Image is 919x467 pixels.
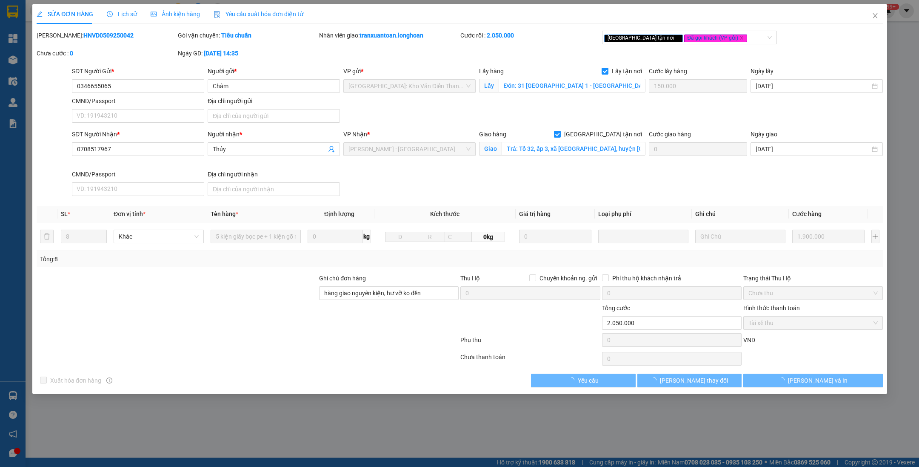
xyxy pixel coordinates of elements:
[385,232,415,242] input: D
[863,4,887,28] button: Close
[568,377,577,383] span: loading
[151,11,157,17] span: picture
[604,35,682,42] span: [GEOGRAPHIC_DATA] tận nơi
[750,131,777,138] label: Ngày giao
[208,96,340,106] div: Địa chỉ người gửi
[70,50,73,57] b: 0
[430,210,459,217] span: Kích thước
[72,96,204,106] div: CMND/Passport
[648,142,747,156] input: Cước giao hàng
[47,376,105,385] span: Xuất hóa đơn hàng
[210,210,238,217] span: Tên hàng
[319,275,366,282] label: Ghi chú đơn hàng
[343,66,476,76] div: VP gửi
[40,254,355,264] div: Tổng: 8
[602,305,630,311] span: Tổng cước
[119,230,199,243] span: Khác
[360,32,423,39] b: tranxuantoan.longhoan
[755,144,870,154] input: Ngày giao
[204,50,238,57] b: [DATE] 14:35
[459,352,601,367] div: Chưa thanh toán
[471,232,505,242] span: 0kg
[648,79,747,93] input: Cước lấy hàng
[72,170,204,179] div: CMND/Passport
[651,377,660,383] span: loading
[178,31,317,40] div: Gói vận chuyển:
[37,49,176,58] div: Chưa cước :
[114,210,146,217] span: Đơn vị tính
[445,232,472,242] input: C
[208,130,340,139] div: Người nhận
[560,130,645,139] span: [GEOGRAPHIC_DATA] tận nơi
[214,11,303,17] span: Yêu cầu xuất hóa đơn điện tử
[792,210,821,217] span: Cước hàng
[788,376,847,385] span: [PERSON_NAME] và In
[178,49,317,58] div: Ngày GD:
[487,32,514,39] b: 2.050.000
[637,374,741,387] button: [PERSON_NAME] thay đổi
[328,146,335,153] span: user-add
[208,109,340,123] input: Địa chỉ của người gửi
[348,143,471,156] span: Hồ Chí Minh : Kho Quận 12
[755,81,870,91] input: Ngày lấy
[479,131,506,138] span: Giao hàng
[695,230,785,243] input: Ghi Chú
[531,374,635,387] button: Yêu cầu
[319,286,459,300] input: Ghi chú đơn hàng
[739,36,744,40] span: close
[107,11,137,17] span: Lịch sử
[792,230,864,243] input: 0
[151,11,200,17] span: Ảnh kiện hàng
[743,305,799,311] label: Hình thức thanh toán
[460,275,480,282] span: Thu Hộ
[743,274,882,283] div: Trạng thái Thu Hộ
[208,66,340,76] div: Người gửi
[519,210,550,217] span: Giá trị hàng
[214,11,220,18] img: icon
[415,232,445,242] input: R
[675,36,679,40] span: close
[348,80,471,92] span: Hà Nội: Kho Văn Điển Thanh Trì
[210,230,300,243] input: VD: Bàn, Ghế
[536,274,600,283] span: Chuyển khoản ng. gửi
[750,68,773,75] label: Ngày lấy
[208,170,340,179] div: Địa chỉ người nhận
[60,210,67,217] span: SL
[324,210,354,217] span: Định lượng
[595,206,692,222] th: Loại phụ phí
[72,130,204,139] div: SĐT Người Nhận
[479,68,503,75] span: Lấy hàng
[577,376,598,385] span: Yêu cầu
[519,230,591,243] input: 0
[691,206,788,222] th: Ghi chú
[748,287,877,300] span: Chưa thu
[208,182,340,196] input: Địa chỉ của người nhận
[648,131,691,138] label: Cước giao hàng
[660,376,728,385] span: [PERSON_NAME] thay đổi
[40,230,54,243] button: delete
[459,335,601,350] div: Phụ thu
[684,35,747,42] span: Đã gọi khách (VP gửi)
[221,32,251,39] b: Tiêu chuẩn
[743,337,755,343] span: VND
[83,32,134,39] b: HNVD0509250042
[460,31,600,40] div: Cước rồi :
[343,131,367,138] span: VP Nhận
[501,142,645,156] input: Giao tận nơi
[106,378,112,383] span: info-circle
[479,142,501,156] span: Giao
[498,79,645,92] input: Lấy tận nơi
[72,66,204,76] div: SĐT Người Gửi
[479,79,498,92] span: Lấy
[107,11,113,17] span: clock-circle
[608,66,645,76] span: Lấy tận nơi
[648,68,687,75] label: Cước lấy hàng
[778,377,788,383] span: loading
[743,374,882,387] button: [PERSON_NAME] và In
[608,274,684,283] span: Phí thu hộ khách nhận trả
[748,317,877,329] span: Tài xế thu
[37,31,176,40] div: [PERSON_NAME]:
[362,230,371,243] span: kg
[37,11,43,17] span: edit
[871,12,878,19] span: close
